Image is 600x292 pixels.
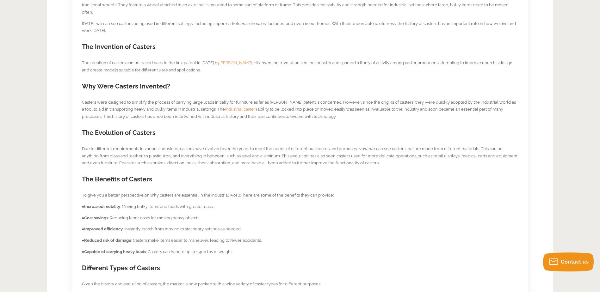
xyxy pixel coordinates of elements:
p: Given the history and evolution of casters, the market is now packed with a wide variety of caste... [82,281,518,288]
p: ● : Casters make items easier to maneuver, leading to fewer accidents. [82,237,518,244]
p: ● : Reducing labor costs for moving heavy objects. [82,215,518,222]
strong: Capable of carrying heavy loads [84,249,146,254]
strong: Increased mobility [84,204,120,209]
p: Casters were designed to simplify the process of carrying large loads initially for furniture as ... [82,99,518,120]
p: ● : Casters can handle up to 1,400 lbs of weight. [82,248,518,256]
h2: The Benefits of Casters [82,175,518,184]
strong: Cost savings [84,216,108,220]
a: [PERSON_NAME] [220,60,252,65]
strong: Reduced risk of damage [84,238,131,243]
p: To give you a better perspective on why casters are essential in the industrial world, here are s... [82,192,518,199]
h2: Why Were Casters Invented? [82,82,518,91]
a: industrial caster’s [225,107,257,112]
strong: Improved efficiency [84,227,123,231]
h2: The Evolution of Casters [82,128,518,137]
span: Contact us [561,259,589,265]
button: Contact us [543,252,594,271]
p: ● : Instantly switch from moving to stationary settings as needed. [82,226,518,233]
h2: Different Types of Casters [82,264,518,273]
p: ● : Moving bulky items and loads with greater ease. [82,203,518,210]
h2: The Invention of Casters [82,42,518,52]
p: The creation of casters can be traced back to the first patent in [DATE] by . His invention revol... [82,59,518,74]
p: [DATE], we can see casters being used in different settings, including supermarkets, warehouses, ... [82,20,518,35]
p: Due to different requirements in various industries, casters have evolved over the years to meet ... [82,145,518,167]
